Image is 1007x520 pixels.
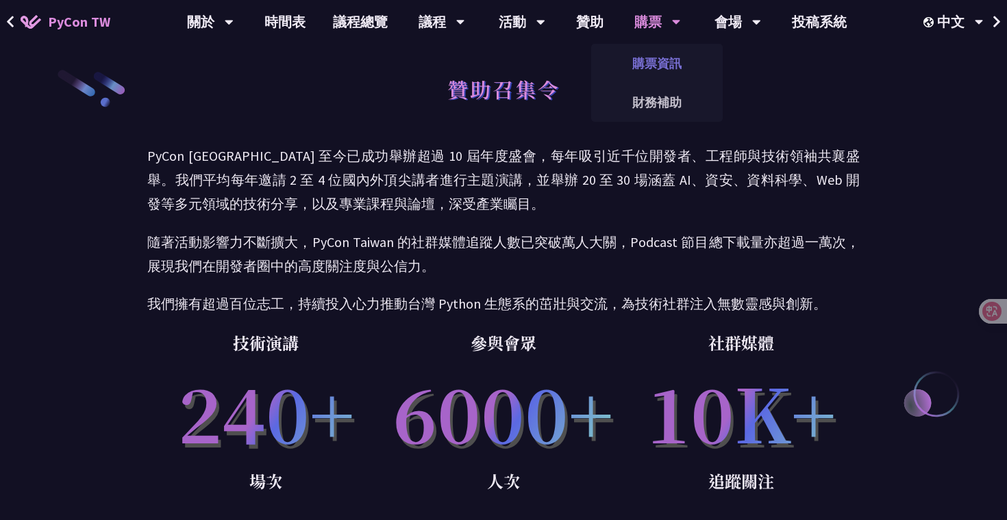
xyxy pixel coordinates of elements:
[147,144,860,216] p: PyCon [GEOGRAPHIC_DATA] 至今已成功舉辦超過 10 屆年度盛會，每年吸引近千位開發者、工程師與技術領袖共襄盛舉。我們平均每年邀請 2 至 4 位國內外頂尖講者進行主題演講，...
[48,12,110,32] span: PyCon TW
[147,291,860,315] p: 我們擁有超過百位志工，持續投入心力推動台灣 Python 生態系的茁壯與交流，為技術社群注入無數靈感與創新。
[923,17,937,27] img: Locale Icon
[147,356,385,467] p: 240+
[385,356,623,467] p: 6000+
[591,86,723,118] a: 財務補助
[591,47,723,79] a: 購票資訊
[21,15,41,29] img: Home icon of PyCon TW 2025
[622,356,860,467] p: 10K+
[622,467,860,495] p: 追蹤關注
[622,329,860,356] p: 社群媒體
[447,68,560,109] h1: 贊助召集令
[147,467,385,495] p: 場次
[147,230,860,278] p: 隨著活動影響力不斷擴大，PyCon Taiwan 的社群媒體追蹤人數已突破萬人大關，Podcast 節目總下載量亦超過一萬次，展現我們在開發者圈中的高度關注度與公信力。
[385,329,623,356] p: 參與會眾
[385,467,623,495] p: 人次
[147,329,385,356] p: 技術演講
[7,5,124,39] a: PyCon TW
